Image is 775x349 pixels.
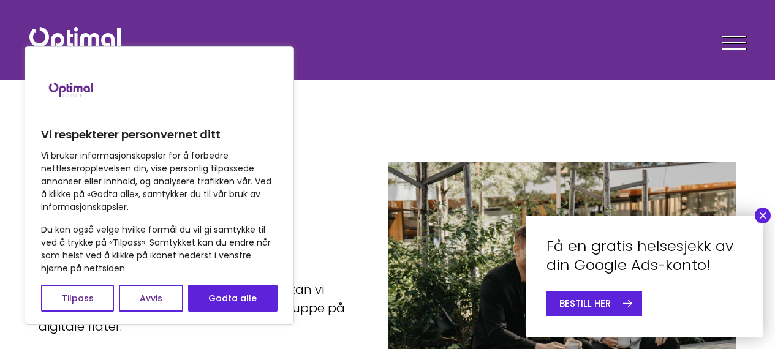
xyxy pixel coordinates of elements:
[119,285,183,312] button: Avvis
[188,285,278,312] button: Godta alle
[41,59,102,120] img: Brand logo
[41,149,278,214] p: Vi bruker informasjonskapsler for å forbedre nettleseropplevelsen din, vise personlig tilpassede ...
[546,236,742,274] h4: Få en gratis helsesjekk av din Google Ads-konto!
[25,46,294,325] div: Vi respekterer personvernet ditt
[755,208,771,223] button: Close
[41,285,114,312] button: Tilpass
[41,223,278,275] p: Du kan også velge hvilke formål du vil gi samtykke til ved å trykke på «Tilpass». Samtykket kan d...
[41,127,278,142] p: Vi respekterer personvernet ditt
[546,291,642,316] a: BESTILL HER
[29,27,121,58] img: Optimal Norge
